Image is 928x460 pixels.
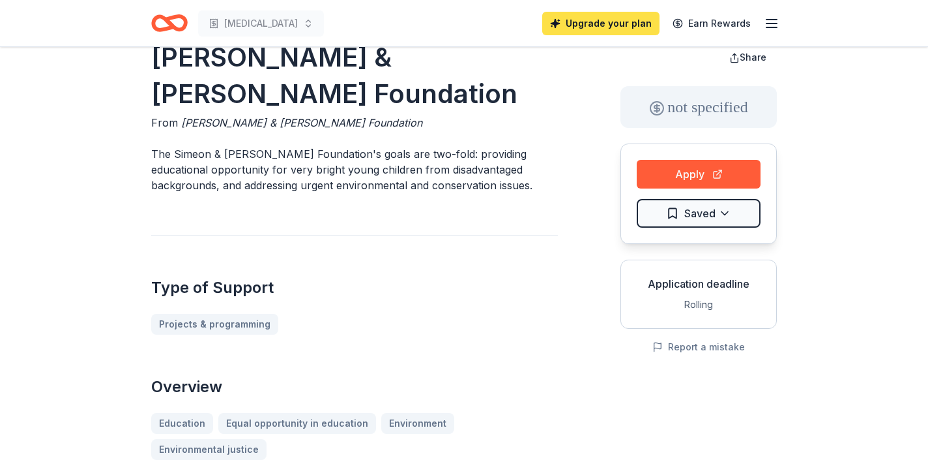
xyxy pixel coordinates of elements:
[684,205,716,222] span: Saved
[151,277,558,298] h2: Type of Support
[151,146,558,193] p: The Simeon & [PERSON_NAME] Foundation's goals are two-fold: providing educational opportunity for...
[620,86,777,128] div: not specified
[665,12,759,35] a: Earn Rewards
[151,8,188,38] a: Home
[631,276,766,292] div: Application deadline
[198,10,324,37] button: [MEDICAL_DATA]
[631,297,766,313] div: Rolling
[652,339,745,355] button: Report a mistake
[542,12,660,35] a: Upgrade your plan
[637,160,761,189] button: Apply
[151,314,278,335] a: Projects & programming
[151,115,558,130] div: From
[719,44,777,70] button: Share
[740,52,766,63] span: Share
[151,39,558,112] h1: [PERSON_NAME] & [PERSON_NAME] Foundation
[181,116,422,129] span: [PERSON_NAME] & [PERSON_NAME] Foundation
[224,16,298,31] span: [MEDICAL_DATA]
[151,376,558,397] h2: Overview
[637,199,761,228] button: Saved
